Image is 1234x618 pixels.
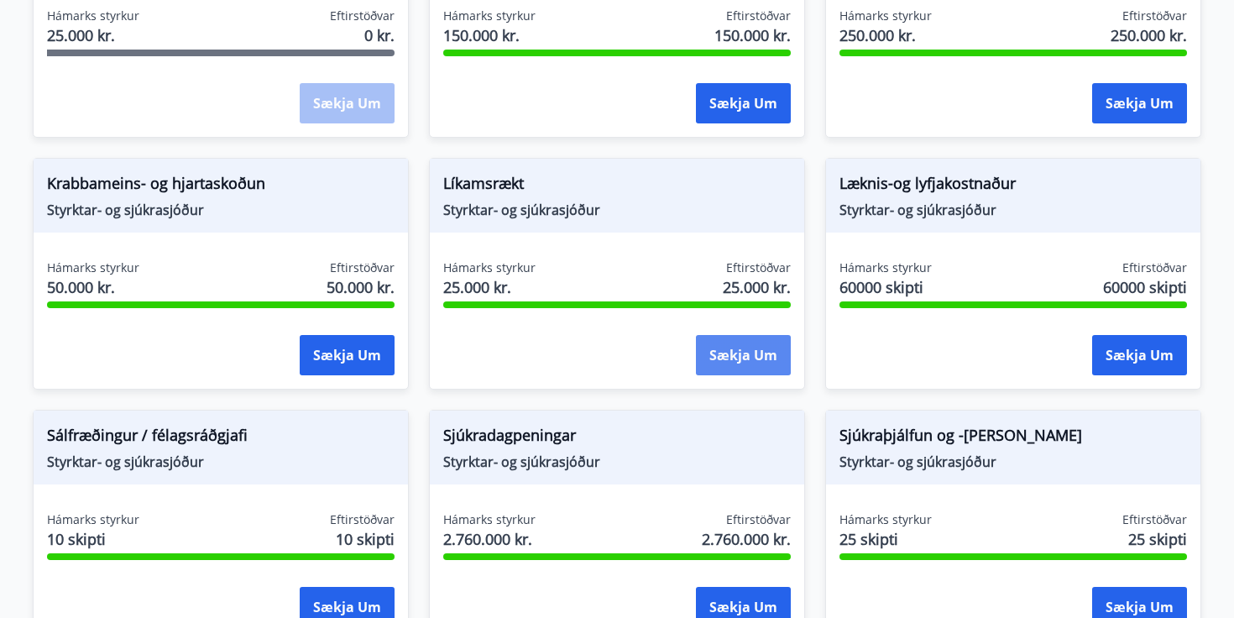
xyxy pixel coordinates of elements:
[443,453,791,471] span: Styrktar- og sjúkrasjóður
[839,453,1187,471] span: Styrktar- og sjúkrasjóður
[443,172,791,201] span: Líkamsrækt
[726,8,791,24] span: Eftirstöðvar
[1122,259,1187,276] span: Eftirstöðvar
[47,453,395,471] span: Styrktar- og sjúkrasjóður
[47,8,139,24] span: Hámarks styrkur
[696,83,791,123] button: Sækja um
[723,276,791,298] span: 25.000 kr.
[330,8,395,24] span: Eftirstöðvar
[702,528,791,550] span: 2.760.000 kr.
[839,172,1187,201] span: Læknis-og lyfjakostnaður
[839,424,1187,453] span: Sjúkraþjálfun og -[PERSON_NAME]
[47,172,395,201] span: Krabbameins- og hjartaskoðun
[1092,335,1187,375] button: Sækja um
[839,511,932,528] span: Hámarks styrkur
[726,511,791,528] span: Eftirstöðvar
[443,201,791,219] span: Styrktar- og sjúkrasjóður
[336,528,395,550] span: 10 skipti
[443,8,536,24] span: Hámarks styrkur
[839,201,1187,219] span: Styrktar- og sjúkrasjóður
[726,259,791,276] span: Eftirstöðvar
[47,259,139,276] span: Hámarks styrkur
[839,24,932,46] span: 250.000 kr.
[330,511,395,528] span: Eftirstöðvar
[330,259,395,276] span: Eftirstöðvar
[443,528,536,550] span: 2.760.000 kr.
[47,201,395,219] span: Styrktar- og sjúkrasjóður
[1122,511,1187,528] span: Eftirstöðvar
[443,424,791,453] span: Sjúkradagpeningar
[839,276,932,298] span: 60000 skipti
[364,24,395,46] span: 0 kr.
[1103,276,1187,298] span: 60000 skipti
[1122,8,1187,24] span: Eftirstöðvar
[1092,83,1187,123] button: Sækja um
[47,511,139,528] span: Hámarks styrkur
[47,424,395,453] span: Sálfræðingur / félagsráðgjafi
[839,528,932,550] span: 25 skipti
[47,528,139,550] span: 10 skipti
[839,8,932,24] span: Hámarks styrkur
[714,24,791,46] span: 150.000 kr.
[696,335,791,375] button: Sækja um
[327,276,395,298] span: 50.000 kr.
[1128,528,1187,550] span: 25 skipti
[839,259,932,276] span: Hámarks styrkur
[300,335,395,375] button: Sækja um
[443,259,536,276] span: Hámarks styrkur
[443,24,536,46] span: 150.000 kr.
[443,276,536,298] span: 25.000 kr.
[1111,24,1187,46] span: 250.000 kr.
[47,276,139,298] span: 50.000 kr.
[47,24,139,46] span: 25.000 kr.
[443,511,536,528] span: Hámarks styrkur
